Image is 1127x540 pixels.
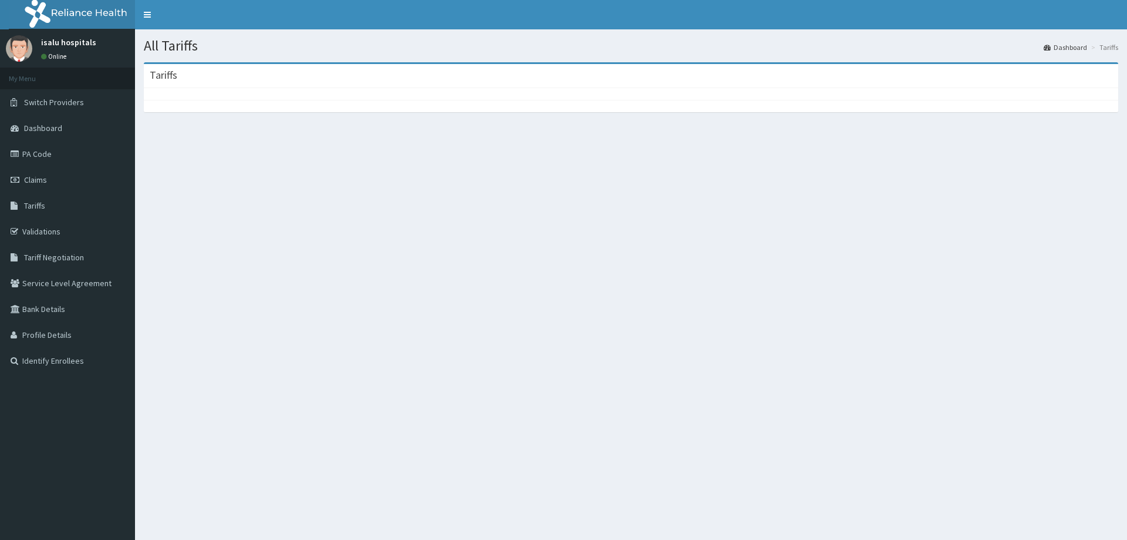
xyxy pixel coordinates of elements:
[41,38,96,46] p: isalu hospitals
[24,175,47,185] span: Claims
[41,52,69,61] a: Online
[24,97,84,108] span: Switch Providers
[24,200,45,211] span: Tariffs
[24,252,84,263] span: Tariff Negotiation
[1088,42,1118,52] li: Tariffs
[144,38,1118,53] h1: All Tariffs
[150,70,177,81] h3: Tariffs
[1044,42,1087,52] a: Dashboard
[24,123,62,133] span: Dashboard
[6,35,32,62] img: User Image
